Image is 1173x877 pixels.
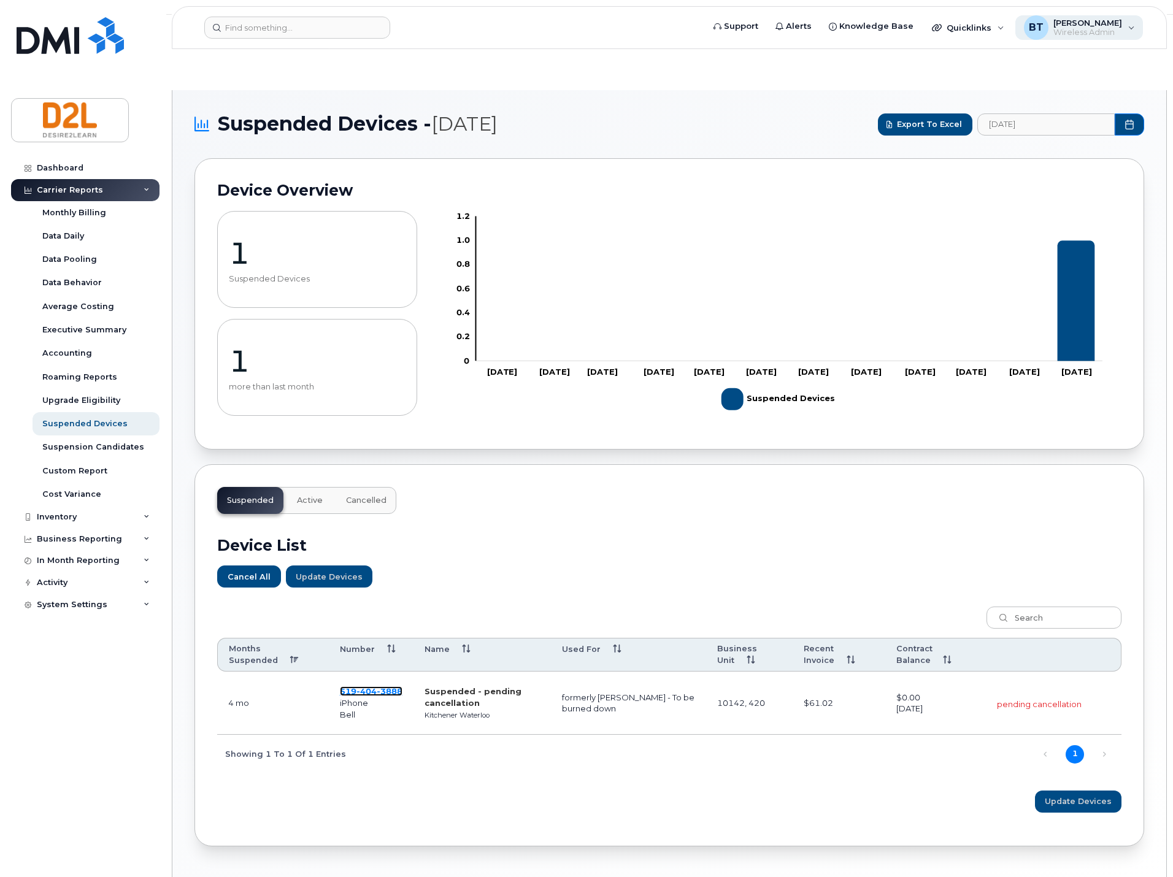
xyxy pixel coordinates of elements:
[217,638,329,672] th: Months Suspended: activate to sort column descending
[587,367,618,377] tspan: [DATE]
[229,343,406,380] p: 1
[896,703,975,714] div: [DATE]
[356,686,377,696] span: 404
[1035,791,1121,813] button: Update Devices
[986,607,1121,629] input: Search
[706,638,792,672] th: Business Unit: activate to sort column ascending
[1036,745,1055,764] a: Previous
[721,383,835,415] g: Legend
[456,331,470,341] tspan: 0.2
[425,711,490,719] small: Kitchener Waterloo
[721,383,835,415] g: Suspended Devices
[956,367,986,377] tspan: [DATE]
[217,672,329,735] td: June 04, 2025 01:06
[229,235,406,272] p: 1
[1066,745,1084,764] a: 1
[747,367,777,377] tspan: [DATE]
[217,181,1121,199] h2: Device Overview
[456,211,470,221] tspan: 1.2
[1045,795,1112,807] span: Update Devices
[286,565,372,588] button: Update Devices
[431,112,498,136] span: [DATE]
[1062,367,1093,377] tspan: [DATE]
[296,571,363,583] span: Update Devices
[977,113,1115,136] input: archived_billing_data
[456,235,470,245] tspan: 1.0
[694,367,725,377] tspan: [DATE]
[484,240,1095,361] g: Suspended Devices
[456,307,470,317] tspan: 0.4
[217,565,281,588] button: Cancel All
[906,367,936,377] tspan: [DATE]
[297,496,323,505] span: Active
[456,259,470,269] tspan: 0.8
[706,672,792,735] td: 10142, 420
[885,638,986,672] th: Contract Balance: activate to sort column ascending
[852,367,882,377] tspan: [DATE]
[456,283,470,293] tspan: 0.6
[878,113,972,136] button: Export to Excel
[329,638,413,672] th: Number: activate to sort column ascending
[487,367,518,377] tspan: [DATE]
[228,571,271,583] span: Cancel All
[218,112,498,136] span: Suspended Devices -
[413,638,551,672] th: Name: activate to sort column ascending
[551,638,706,672] th: Used For: activate to sort column ascending
[340,686,402,696] span: 519
[377,686,402,696] span: 3888
[793,638,885,672] th: Recent Invoice: activate to sort column ascending
[464,356,469,366] tspan: 0
[346,496,387,505] span: Cancelled
[885,672,986,735] td: $0.00
[456,211,1103,415] g: Chart
[229,274,406,284] p: Suspended Devices
[551,672,706,735] td: formerly [PERSON_NAME] - To be burned down
[644,367,674,377] tspan: [DATE]
[1009,367,1040,377] tspan: [DATE]
[1115,113,1144,136] button: Choose Date
[340,686,402,696] a: 5194043888
[798,367,829,377] tspan: [DATE]
[425,686,521,708] strong: Suspended - pending cancellation
[217,536,1121,554] h2: Device List
[340,710,355,719] span: Bell
[997,699,1082,709] span: pending cancellation
[793,672,885,735] td: $61.02
[897,118,962,130] span: Export to Excel
[229,382,406,392] p: more than last month
[340,698,368,708] span: iPhone
[1095,745,1113,764] a: Next
[217,743,346,764] div: Showing 1 to 1 of 1 entries
[539,367,570,377] tspan: [DATE]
